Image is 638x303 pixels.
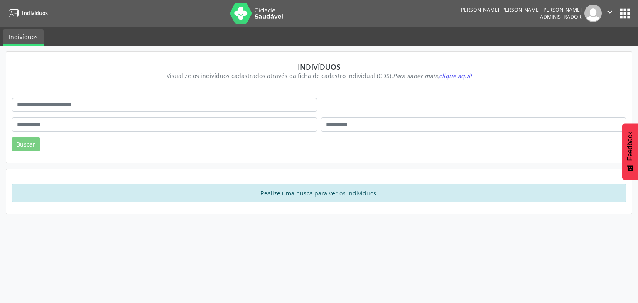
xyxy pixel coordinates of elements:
[622,123,638,180] button: Feedback - Mostrar pesquisa
[605,7,614,17] i: 
[439,72,472,80] span: clique aqui!
[3,29,44,46] a: Indivíduos
[602,5,618,22] button: 
[618,6,632,21] button: apps
[459,6,582,13] div: [PERSON_NAME] [PERSON_NAME] [PERSON_NAME]
[18,62,620,71] div: Indivíduos
[393,72,472,80] i: Para saber mais,
[584,5,602,22] img: img
[540,13,582,20] span: Administrador
[6,6,48,20] a: Indivíduos
[12,184,626,202] div: Realize uma busca para ver os indivíduos.
[626,132,634,161] span: Feedback
[22,10,48,17] span: Indivíduos
[12,137,40,151] button: Buscar
[18,71,620,80] div: Visualize os indivíduos cadastrados através da ficha de cadastro individual (CDS).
